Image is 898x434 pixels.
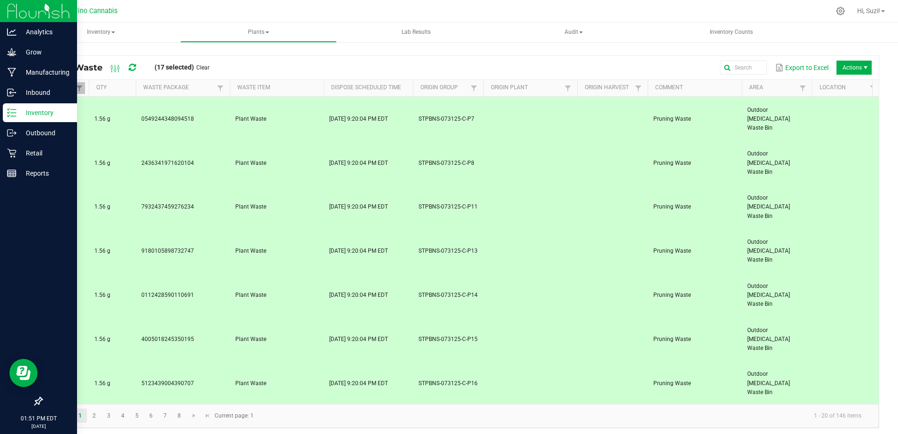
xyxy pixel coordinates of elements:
[7,128,16,138] inline-svg: Outbound
[215,82,226,94] a: Filter
[331,84,409,92] a: Dispose Scheduled TimeSortable
[141,292,194,298] span: 0112428590110691
[655,84,738,92] a: CommentSortable
[720,61,767,75] input: Search
[16,67,73,78] p: Manufacturing
[94,203,110,210] span: 1.56 g
[102,409,116,423] a: Page 3
[16,147,73,159] p: Retail
[94,380,110,387] span: 1.56 g
[116,409,130,423] a: Page 4
[155,63,194,71] span: (17 selected)
[4,414,73,423] p: 01:51 PM EDT
[7,148,16,158] inline-svg: Retail
[94,116,110,122] span: 1.56 g
[653,23,810,42] a: Inventory Counts
[235,248,266,254] span: Plant Waste
[16,168,73,179] p: Reports
[9,359,38,387] iframe: Resource center
[16,87,73,98] p: Inbound
[389,28,443,36] span: Lab Results
[418,116,474,122] span: STPBNS-073125-C-P7
[329,336,388,342] span: [DATE] 9:20:04 PM EDT
[653,203,691,210] span: Pruning Waste
[235,160,266,166] span: Plant Waste
[94,248,110,254] span: 1.56 g
[141,336,194,342] span: 4005018245350195
[418,292,478,298] span: STPBNS-073125-C-P14
[16,46,73,58] p: Grow
[16,127,73,139] p: Outbound
[16,107,73,118] p: Inventory
[835,7,846,15] div: Manage settings
[585,84,632,92] a: Origin HarvestSortable
[329,203,388,210] span: [DATE] 9:20:04 PM EDT
[4,423,73,430] p: [DATE]
[204,412,211,419] span: Go to the last page
[797,82,808,94] a: Filter
[867,82,879,94] a: Filter
[23,23,179,42] a: Inventory
[329,160,388,166] span: [DATE] 9:20:04 PM EDT
[329,248,388,254] span: [DATE] 9:20:04 PM EDT
[495,23,652,42] a: Audit
[747,194,790,219] span: Outdoor [MEDICAL_DATA] Waste Bin
[418,160,474,166] span: STPBNS-073125-C-P8
[94,160,110,166] span: 1.56 g
[7,27,16,37] inline-svg: Analytics
[143,84,214,92] a: Waste PackageSortable
[172,409,186,423] a: Page 8
[16,26,73,38] p: Analytics
[468,82,480,94] a: Filter
[633,82,644,94] a: Filter
[94,292,110,298] span: 1.56 g
[187,409,201,423] a: Go to the next page
[418,336,478,342] span: STPBNS-073125-C-P15
[747,283,790,307] span: Outdoor [MEDICAL_DATA] Waste Bin
[259,408,869,424] kendo-pager-info: 1 - 20 of 146 items
[181,23,337,42] span: Plants
[836,61,872,75] li: Actions
[235,116,266,122] span: Plant Waste
[653,336,691,342] span: Pruning Waste
[329,380,388,387] span: [DATE] 9:20:04 PM EDT
[749,84,797,92] a: AreaSortable
[653,292,691,298] span: Pruning Waste
[141,380,194,387] span: 5123439004390707
[141,203,194,210] span: 7932437459276234
[49,60,217,76] div: Plant Waste
[237,84,320,92] a: Waste ItemSortable
[130,409,144,423] a: Page 5
[7,169,16,178] inline-svg: Reports
[180,23,337,42] a: Plants
[7,68,16,77] inline-svg: Manufacturing
[94,336,110,342] span: 1.56 g
[697,28,766,36] span: Inventory Counts
[653,248,691,254] span: Pruning Waste
[235,292,266,298] span: Plant Waste
[562,82,573,94] a: Filter
[190,412,198,419] span: Go to the next page
[235,336,266,342] span: Plant Waste
[747,107,790,131] span: Outdoor [MEDICAL_DATA] Waste Bin
[7,108,16,117] inline-svg: Inventory
[7,88,16,97] inline-svg: Inbound
[96,84,132,92] a: QtySortable
[7,47,16,57] inline-svg: Grow
[747,327,790,351] span: Outdoor [MEDICAL_DATA] Waste Bin
[42,404,879,428] kendo-pager: Current page: 1
[87,409,101,423] a: Page 2
[196,64,209,72] a: Clear
[491,84,562,92] a: Origin PlantSortable
[144,409,158,423] a: Page 6
[141,116,194,122] span: 0549244348094518
[418,380,478,387] span: STPBNS-073125-C-P16
[235,380,266,387] span: Plant Waste
[653,380,691,387] span: Pruning Waste
[747,239,790,263] span: Outdoor [MEDICAL_DATA] Waste Bin
[496,23,652,42] span: Audit
[338,23,495,42] a: Lab Results
[329,292,388,298] span: [DATE] 9:20:04 PM EDT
